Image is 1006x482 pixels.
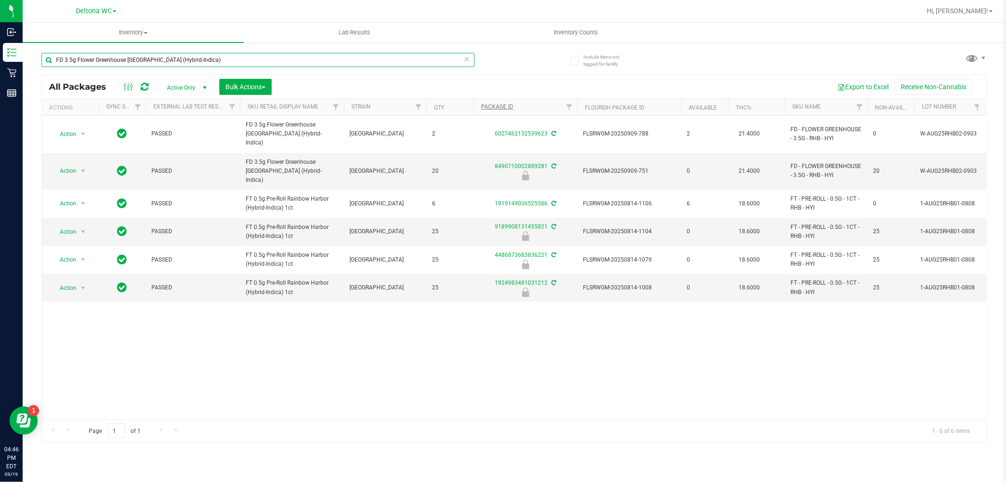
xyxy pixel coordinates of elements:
span: 25 [873,255,909,264]
div: Newly Received [472,171,579,180]
span: 20 [432,167,468,176]
iframe: Resource center [9,406,38,435]
p: 04:46 PM EDT [4,445,18,471]
span: FT - PRE-ROLL - 0.5G - 1CT - RHB - HYI [790,251,862,269]
span: [GEOGRAPHIC_DATA] [349,129,421,138]
a: Filter [852,99,867,115]
span: Page of 1 [81,423,149,438]
span: In Sync [117,253,127,266]
a: Filter [130,99,146,115]
span: FD 3.5g Flower Greenhouse [GEOGRAPHIC_DATA] (Hybrid-Indica) [246,158,338,185]
div: Newly Received [472,288,579,297]
span: 21.4000 [734,127,765,141]
inline-svg: Retail [7,68,17,77]
a: 6027462132539623 [495,130,548,137]
span: select [77,197,89,210]
span: [GEOGRAPHIC_DATA] [349,255,421,264]
inline-svg: Inbound [7,27,17,37]
a: External Lab Test Result [153,103,227,110]
span: Inventory [23,28,244,37]
span: In Sync [117,164,127,178]
span: FT - PRE-ROLL - 0.5G - 1CT - RHB - HYI [790,279,862,296]
span: Action [51,253,77,266]
button: Bulk Actions [219,79,272,95]
span: FLSRWGM-20250814-1008 [583,283,675,292]
span: PASSED [151,227,234,236]
span: Sync from Compliance System [550,223,556,230]
span: W-AUG25RHB02-0903 [920,167,980,176]
span: 2 [432,129,468,138]
span: 1-AUG25RHB01-0808 [920,283,980,292]
span: FT 0.5g Pre-Roll Rainbow Harbor (Hybrid-Indica) 1ct [246,279,338,296]
a: Sku Retail Display Name [248,103,318,110]
span: Action [51,127,77,141]
span: Hi, [PERSON_NAME]! [927,7,988,15]
a: Strain [351,103,371,110]
span: All Packages [49,82,116,92]
span: 25 [432,283,468,292]
span: 0 [687,255,723,264]
span: [GEOGRAPHIC_DATA] [349,227,421,236]
span: select [77,164,89,178]
span: 20 [873,167,909,176]
span: In Sync [117,281,127,294]
span: 0 [873,129,909,138]
a: Filter [224,99,240,115]
span: FLSRWGM-20250909-788 [583,129,675,138]
a: Non-Available [875,104,917,111]
span: PASSED [151,199,234,208]
span: FLSRWGM-20250814-1106 [583,199,675,208]
input: 1 [108,423,125,438]
span: FT 0.5g Pre-Roll Rainbow Harbor (Hybrid-Indica) 1ct [246,223,338,241]
div: Newly Received [472,260,579,269]
a: Filter [328,99,344,115]
a: Filter [411,99,426,115]
span: PASSED [151,129,234,138]
button: Export to Excel [831,79,895,95]
span: Sync from Compliance System [550,252,556,258]
span: FLSRWGM-20250814-1104 [583,227,675,236]
inline-svg: Reports [7,88,17,98]
span: select [77,281,89,295]
span: Include items not tagged for facility [583,53,631,68]
a: Filter [562,99,577,115]
span: FT 0.5g Pre-Roll Rainbow Harbor (Hybrid-Indica) 1ct [246,194,338,212]
span: FT - PRE-ROLL - 0.5G - 1CT - RHB - HYI [790,194,862,212]
span: FD 3.5g Flower Greenhouse [GEOGRAPHIC_DATA] (Hybrid-Indica) [246,120,338,148]
a: Package ID [481,103,513,110]
span: Action [51,164,77,178]
span: Sync from Compliance System [550,163,556,169]
span: Sync from Compliance System [550,279,556,286]
span: PASSED [151,283,234,292]
a: 8490710002889281 [495,163,548,169]
span: 2 [687,129,723,138]
span: select [77,225,89,238]
span: FT - PRE-ROLL - 0.5G - 1CT - RHB - HYI [790,223,862,241]
div: Actions [49,104,95,111]
span: 18.6000 [734,281,765,295]
span: [GEOGRAPHIC_DATA] [349,283,421,292]
span: 0 [687,167,723,176]
a: Qty [434,104,444,111]
span: 0 [687,227,723,236]
span: Lab Results [326,28,383,37]
span: W-AUG25RHB02-0903 [920,129,980,138]
span: Bulk Actions [225,83,266,91]
span: FD - FLOWER GREENHOUSE - 3.5G - RHB - HYI [790,125,862,143]
span: In Sync [117,197,127,210]
span: 18.6000 [734,225,765,238]
span: 25 [432,255,468,264]
inline-svg: Inventory [7,48,17,57]
span: 1-AUG25RHB01-0808 [920,227,980,236]
span: select [77,127,89,141]
span: 18.6000 [734,253,765,267]
span: Deltona WC [76,7,112,15]
a: SKU Name [792,103,821,110]
a: 4486873683836221 [495,252,548,258]
a: Flourish Package ID [585,104,644,111]
span: [GEOGRAPHIC_DATA] [349,167,421,176]
a: Filter [970,99,985,115]
span: FLSRWGM-20250814-1079 [583,255,675,264]
a: 9189908131455821 [495,223,548,230]
span: Inventory Counts [541,28,611,37]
